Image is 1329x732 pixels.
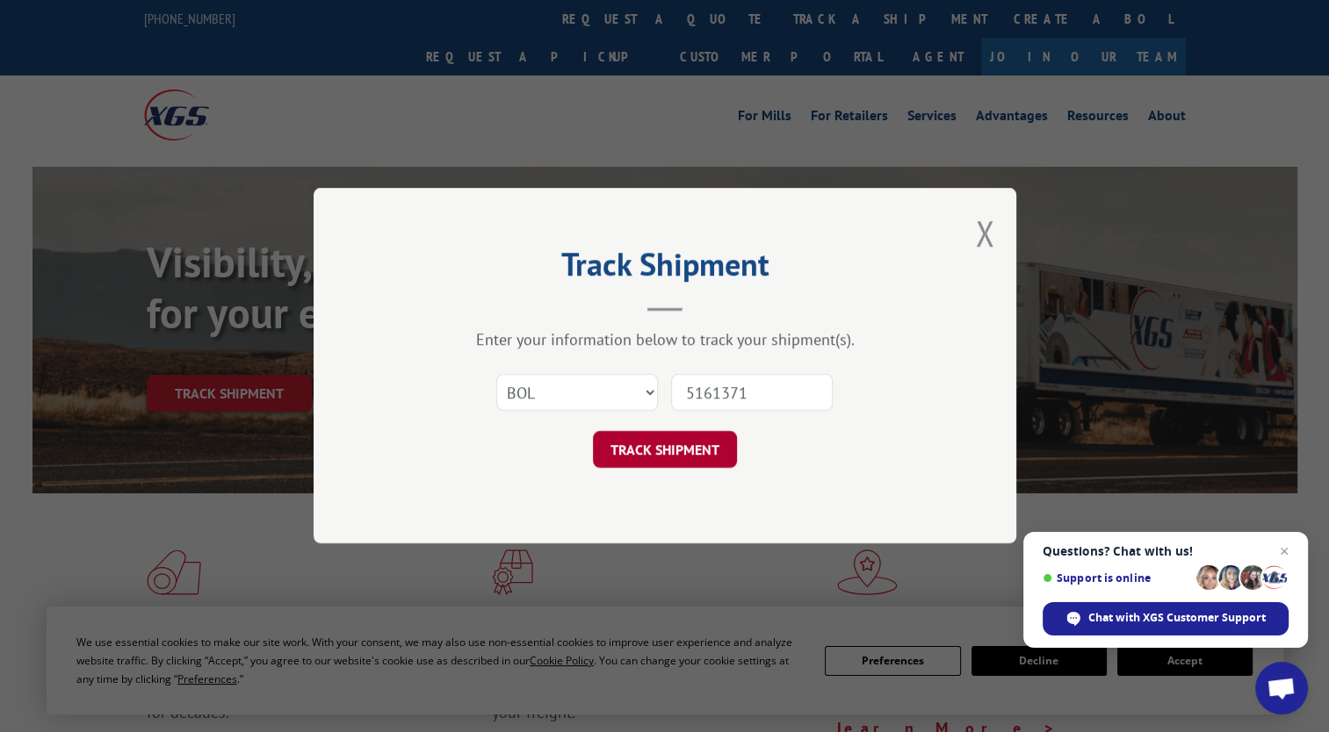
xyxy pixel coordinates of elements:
[1043,571,1190,585] span: Support is online
[593,432,737,469] button: TRACK SHIPMENT
[671,375,833,412] input: Number(s)
[1255,662,1308,714] div: Open chat
[1088,610,1266,626] span: Chat with XGS Customer Support
[1043,544,1289,558] span: Questions? Chat with us!
[401,252,928,285] h2: Track Shipment
[1274,541,1295,562] span: Close chat
[1043,602,1289,635] div: Chat with XGS Customer Support
[975,210,994,256] button: Close modal
[401,330,928,350] div: Enter your information below to track your shipment(s).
